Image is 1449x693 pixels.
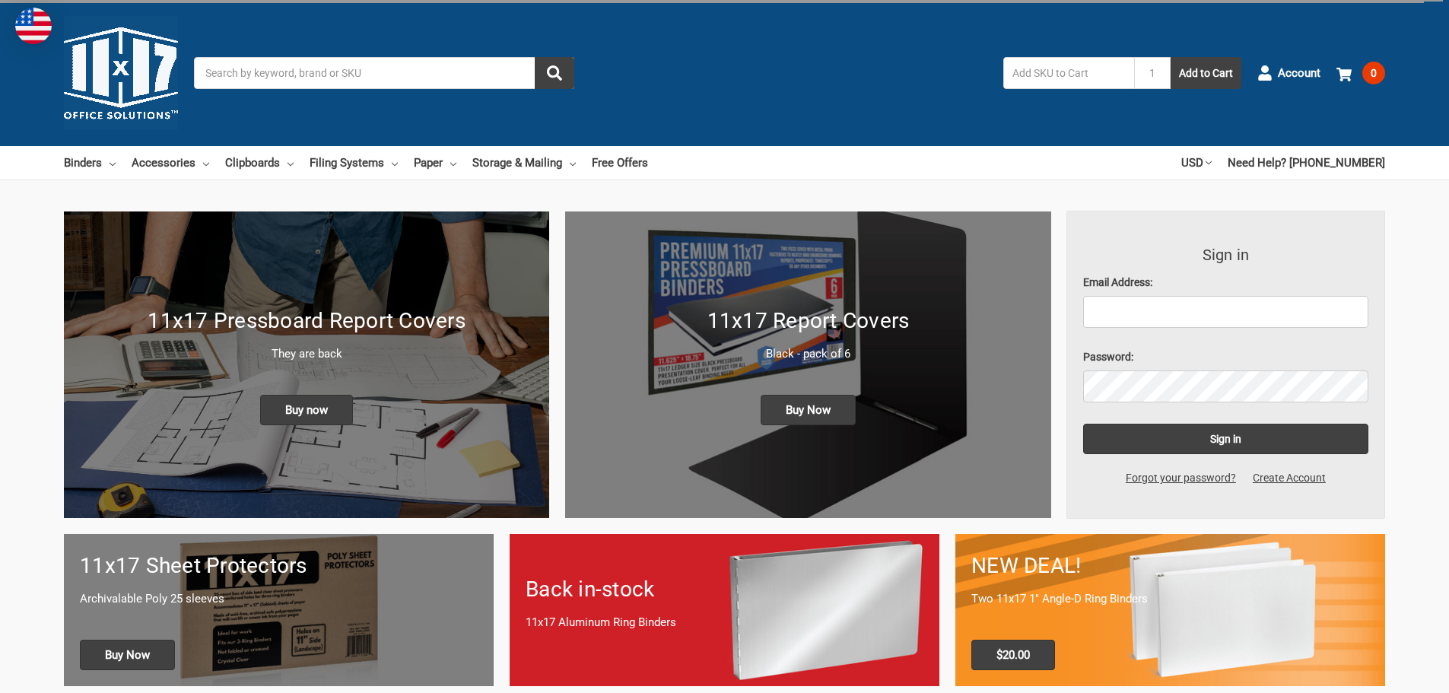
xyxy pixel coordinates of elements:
img: 11x17.com [64,16,178,130]
span: Buy Now [761,395,856,425]
img: New 11x17 Pressboard Binders [64,211,549,518]
a: Forgot your password? [1117,470,1244,486]
a: Create Account [1244,470,1334,486]
iframe: Google Customer Reviews [1323,652,1449,693]
a: Account [1257,53,1320,93]
h1: Back in-stock [526,574,923,606]
a: Free Offers [592,146,648,180]
a: 11x17 sheet protectors 11x17 Sheet Protectors Archivalable Poly 25 sleeves Buy Now [64,534,494,685]
a: Need Help? [PHONE_NUMBER] [1228,146,1385,180]
a: Filing Systems [310,146,398,180]
input: Search by keyword, brand or SKU [194,57,574,89]
span: Buy Now [80,640,175,670]
a: Back in-stock 11x17 Aluminum Ring Binders [510,534,939,685]
span: $20.00 [971,640,1055,670]
a: Binders [64,146,116,180]
a: 11x17 Report Covers 11x17 Report Covers Black - pack of 6 Buy Now [565,211,1050,518]
span: Account [1278,65,1320,82]
a: 11x17 Binder 2-pack only $20.00 NEW DEAL! Two 11x17 1" Angle-D Ring Binders $20.00 [955,534,1385,685]
input: Sign in [1083,424,1369,454]
span: 0 [1362,62,1385,84]
h3: Sign in [1083,243,1369,266]
p: Two 11x17 1" Angle-D Ring Binders [971,590,1369,608]
h1: NEW DEAL! [971,550,1369,582]
a: Accessories [132,146,209,180]
a: Paper [414,146,456,180]
h1: 11x17 Report Covers [581,305,1034,337]
p: Archivalable Poly 25 sleeves [80,590,478,608]
label: Password: [1083,349,1369,365]
h1: 11x17 Sheet Protectors [80,550,478,582]
img: 11x17 Report Covers [565,211,1050,518]
span: Buy now [260,395,353,425]
a: New 11x17 Pressboard Binders 11x17 Pressboard Report Covers They are back Buy now [64,211,549,518]
a: USD [1181,146,1212,180]
p: Black - pack of 6 [581,345,1034,363]
input: Add SKU to Cart [1003,57,1134,89]
h1: 11x17 Pressboard Report Covers [80,305,533,337]
label: Email Address: [1083,275,1369,291]
a: 0 [1336,53,1385,93]
button: Add to Cart [1171,57,1241,89]
p: They are back [80,345,533,363]
a: Storage & Mailing [472,146,576,180]
img: duty and tax information for United States [15,8,52,44]
a: Clipboards [225,146,294,180]
p: 11x17 Aluminum Ring Binders [526,614,923,631]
